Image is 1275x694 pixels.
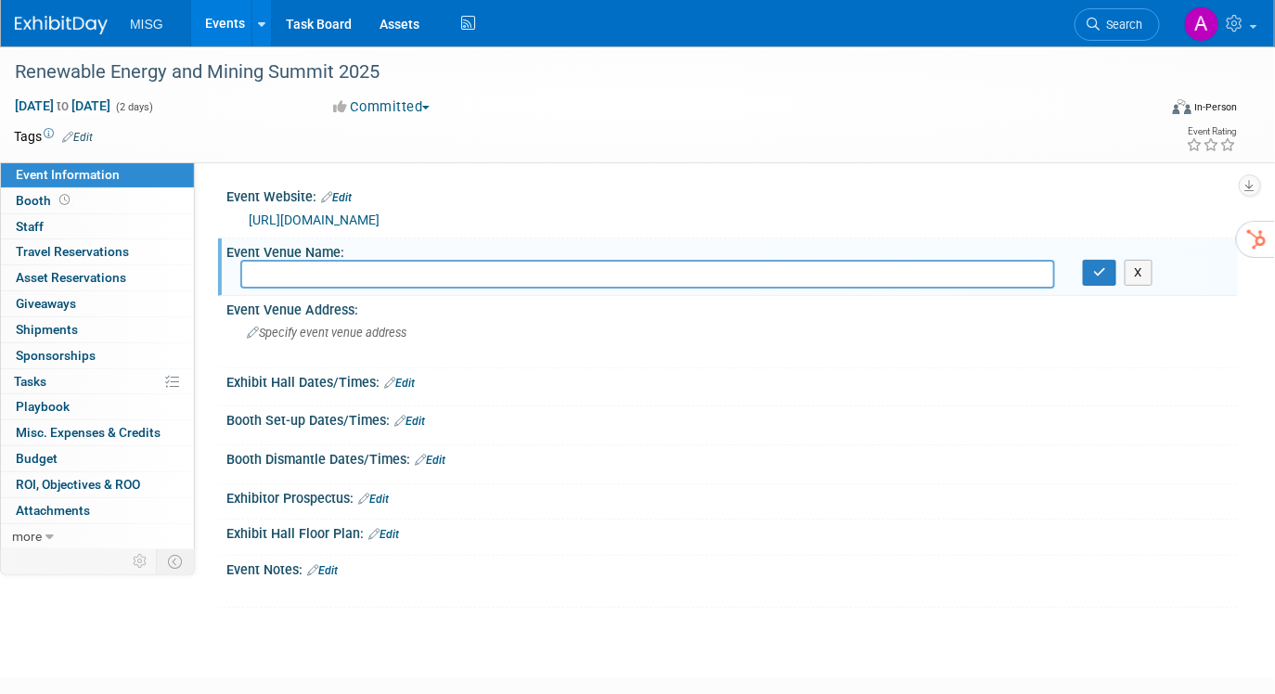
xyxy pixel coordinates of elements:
span: Attachments [16,503,90,518]
div: Event Rating [1187,127,1237,136]
div: Event Notes: [226,556,1238,580]
div: In-Person [1194,100,1238,114]
span: Travel Reservations [16,244,129,259]
div: Exhibit Hall Floor Plan: [226,520,1238,544]
a: Booth [1,188,194,213]
span: more [12,529,42,544]
img: Aleina Almeida [1184,6,1219,42]
a: Giveaways [1,291,194,316]
a: Edit [368,528,399,541]
a: Edit [394,415,425,428]
td: Personalize Event Tab Strip [124,549,157,573]
span: Giveaways [16,296,76,311]
span: ROI, Objectives & ROO [16,477,140,492]
a: [URL][DOMAIN_NAME] [249,212,380,227]
span: Shipments [16,322,78,337]
div: Exhibitor Prospectus: [226,484,1238,508]
a: Sponsorships [1,343,194,368]
a: Search [1075,8,1160,41]
a: Edit [358,493,389,506]
span: Search [1100,18,1142,32]
a: Edit [415,454,445,467]
span: [DATE] [DATE] [14,97,111,114]
a: Edit [62,131,93,144]
a: ROI, Objectives & ROO [1,472,194,497]
a: Tasks [1,369,194,394]
span: Event Information [16,167,120,182]
span: Budget [16,451,58,466]
a: Budget [1,446,194,471]
div: Renewable Energy and Mining Summit 2025 [8,56,1134,89]
a: more [1,524,194,549]
button: Committed [327,97,437,117]
a: Edit [384,377,415,390]
span: Sponsorships [16,348,96,363]
div: Booth Set-up Dates/Times: [226,406,1238,431]
span: Booth not reserved yet [56,193,73,207]
a: Edit [307,564,338,577]
div: Exhibit Hall Dates/Times: [226,368,1238,392]
span: Playbook [16,399,70,414]
div: Event Format [1057,96,1238,124]
td: Toggle Event Tabs [157,549,195,573]
span: Staff [16,219,44,234]
a: Shipments [1,317,194,342]
a: Staff [1,214,194,239]
img: ExhibitDay [15,16,108,34]
span: MISG [130,17,163,32]
span: Tasks [14,374,46,389]
div: Booth Dismantle Dates/Times: [226,445,1238,469]
span: Asset Reservations [16,270,126,285]
a: Travel Reservations [1,239,194,264]
a: Event Information [1,162,194,187]
img: Format-Inperson.png [1173,99,1191,114]
span: Booth [16,193,73,208]
div: Event Venue Name: [226,238,1238,262]
div: Event Website: [226,183,1238,207]
span: Misc. Expenses & Credits [16,425,161,440]
a: Misc. Expenses & Credits [1,420,194,445]
td: Tags [14,127,93,146]
span: (2 days) [114,101,153,113]
a: Playbook [1,394,194,419]
a: Attachments [1,498,194,523]
a: Edit [321,191,352,204]
button: X [1125,260,1153,286]
a: Asset Reservations [1,265,194,290]
span: to [54,98,71,113]
span: Specify event venue address [247,326,406,340]
div: Event Venue Address: [226,296,1238,319]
